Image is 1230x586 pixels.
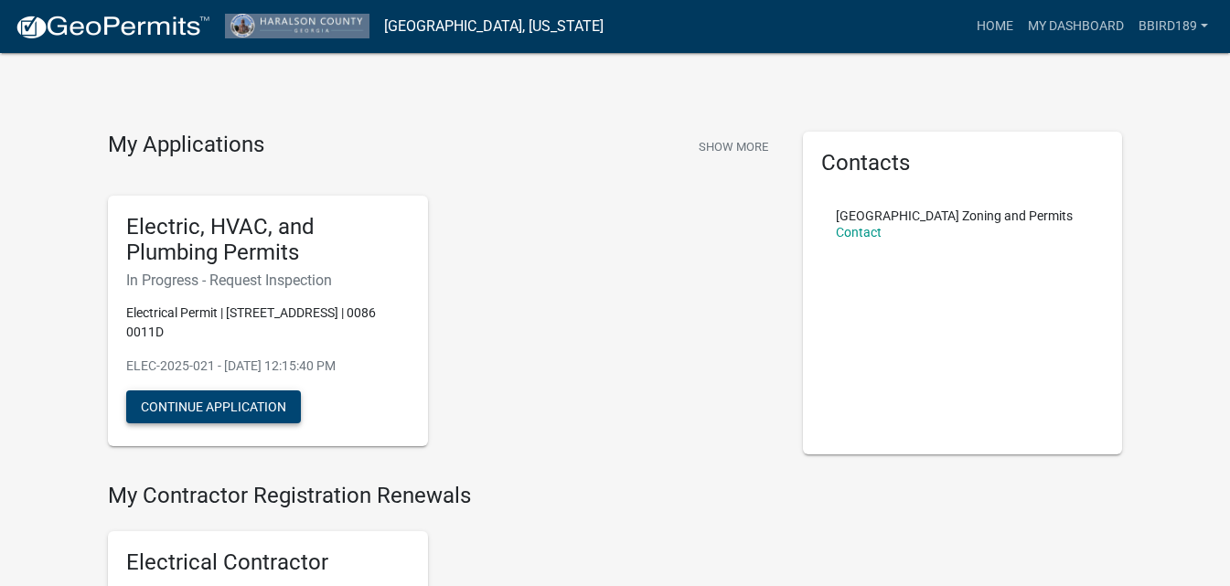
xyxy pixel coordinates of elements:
[126,390,301,423] button: Continue Application
[126,549,410,576] h5: Electrical Contractor
[969,9,1021,44] a: Home
[126,304,410,342] p: Electrical Permit | [STREET_ADDRESS] | 0086 0011D
[1021,9,1131,44] a: My Dashboard
[1131,9,1215,44] a: bbird189
[126,272,410,289] h6: In Progress - Request Inspection
[836,209,1073,222] p: [GEOGRAPHIC_DATA] Zoning and Permits
[108,483,775,509] h4: My Contractor Registration Renewals
[108,132,264,159] h4: My Applications
[821,150,1105,176] h5: Contacts
[836,225,882,240] a: Contact
[691,132,775,162] button: Show More
[126,357,410,376] p: ELEC-2025-021 - [DATE] 12:15:40 PM
[384,11,604,42] a: [GEOGRAPHIC_DATA], [US_STATE]
[126,214,410,267] h5: Electric, HVAC, and Plumbing Permits
[225,14,369,38] img: Haralson County, Georgia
